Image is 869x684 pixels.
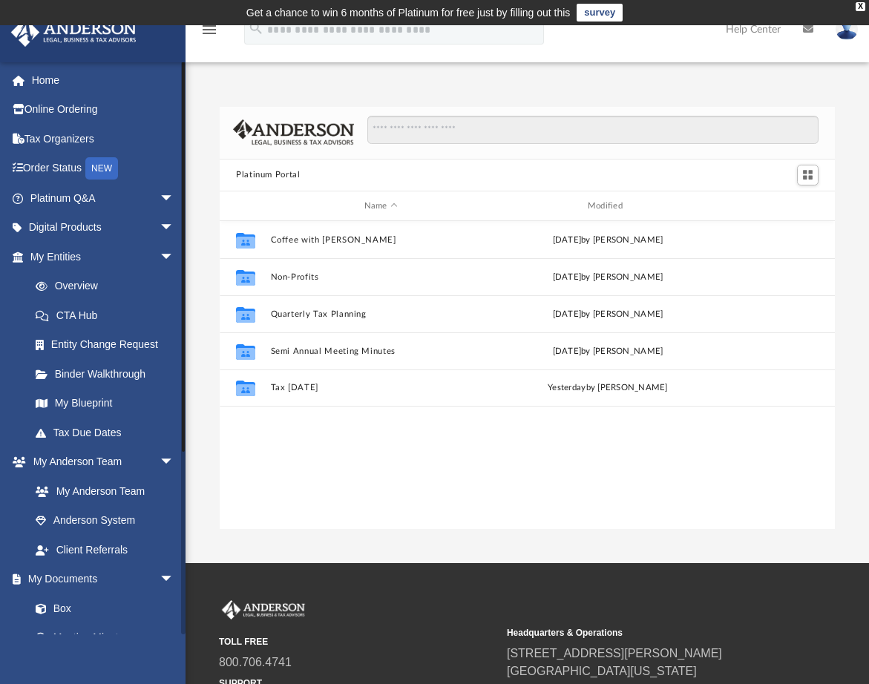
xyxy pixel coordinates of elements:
[797,165,819,185] button: Switch to Grid View
[21,330,197,360] a: Entity Change Request
[10,183,197,213] a: Platinum Q&Aarrow_drop_down
[219,656,292,668] a: 800.706.4741
[497,345,718,358] div: [DATE] by [PERSON_NAME]
[497,308,718,321] div: [DATE] by [PERSON_NAME]
[271,384,491,393] button: Tax [DATE]
[367,116,819,144] input: Search files and folders
[219,635,496,648] small: TOLL FREE
[21,359,197,389] a: Binder Walkthrough
[21,300,197,330] a: CTA Hub
[21,418,197,447] a: Tax Due Dates
[200,21,218,39] i: menu
[246,4,571,22] div: Get a chance to win 6 months of Platinum for free just by filling out this
[21,623,189,653] a: Meeting Minutes
[7,18,141,47] img: Anderson Advisors Platinum Portal
[21,389,189,418] a: My Blueprint
[836,19,858,40] img: User Pic
[497,271,718,284] div: [DATE] by [PERSON_NAME]
[21,272,197,301] a: Overview
[507,626,784,639] small: Headquarters & Operations
[160,213,189,243] span: arrow_drop_down
[577,4,623,22] a: survey
[856,2,865,11] div: close
[219,600,308,619] img: Anderson Advisors Platinum Portal
[270,200,491,213] div: Name
[10,447,189,477] a: My Anderson Teamarrow_drop_down
[10,242,197,272] a: My Entitiesarrow_drop_down
[160,242,189,272] span: arrow_drop_down
[10,65,197,95] a: Home
[10,95,197,125] a: Online Ordering
[10,154,197,184] a: Order StatusNEW
[248,20,264,36] i: search
[200,28,218,39] a: menu
[271,346,491,356] button: Semi Annual Meeting Minutes
[226,200,263,213] div: id
[497,382,718,395] div: by [PERSON_NAME]
[507,647,722,660] a: [STREET_ADDRESS][PERSON_NAME]
[271,235,491,245] button: Coffee with [PERSON_NAME]
[220,221,835,528] div: grid
[548,384,586,392] span: yesterday
[10,124,197,154] a: Tax Organizers
[21,535,189,565] a: Client Referrals
[10,565,189,594] a: My Documentsarrow_drop_down
[271,272,491,282] button: Non-Profits
[271,309,491,319] button: Quarterly Tax Planning
[10,213,197,243] a: Digital Productsarrow_drop_down
[497,234,718,247] div: [DATE] by [PERSON_NAME]
[21,506,189,536] a: Anderson System
[236,168,301,182] button: Platinum Portal
[160,183,189,214] span: arrow_drop_down
[21,476,182,506] a: My Anderson Team
[85,157,118,180] div: NEW
[160,565,189,595] span: arrow_drop_down
[160,447,189,478] span: arrow_drop_down
[21,593,182,623] a: Box
[497,200,718,213] div: Modified
[507,665,697,677] a: [GEOGRAPHIC_DATA][US_STATE]
[724,200,828,213] div: id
